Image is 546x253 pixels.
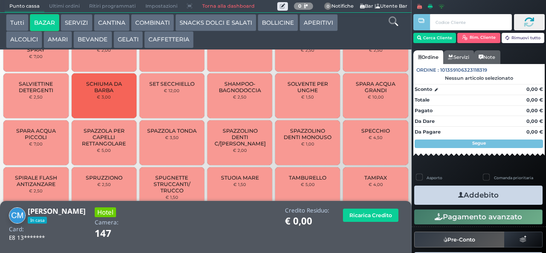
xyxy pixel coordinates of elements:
[368,94,384,99] small: € 10,00
[9,207,26,224] img: CHIARA MIGLIACCIO
[415,129,441,135] strong: Da Pagare
[221,174,259,181] span: STUOIA MARE
[526,129,543,135] strong: 0,00 €
[95,219,119,226] h4: Camera:
[414,232,505,247] button: Pre-Conto
[86,174,122,181] span: SPRUZZIONO
[29,188,43,193] small: € 2,50
[44,0,84,12] span: Ultimi ordini
[11,81,61,93] span: SALVIETTINE DETERGENTI
[369,135,383,140] small: € 4,50
[147,174,197,194] span: SPUGNETTE STRUCCANTI/ TRUCCO
[215,128,266,147] span: SPAZZOLINO DENTI C/[PERSON_NAME]
[233,148,247,153] small: € 2,00
[197,0,259,12] a: Torna alla dashboard
[164,88,180,93] small: € 12,00
[298,3,302,9] b: 0
[94,14,130,31] button: CANTINA
[430,14,511,30] input: Codice Cliente
[144,31,194,48] button: CAFFETTERIA
[413,50,443,64] a: Ordine
[149,81,195,87] span: SET SECCHIELLO
[526,86,543,92] strong: 0,00 €
[440,67,487,74] span: 101359106323118319
[415,97,430,103] strong: Totale
[361,128,390,134] span: SPECCHIO
[11,174,61,187] span: SPIRALE FLASH ANTIZANZARE
[113,31,143,48] button: GELATI
[78,128,129,147] span: SPAZZOLA PER CAPELLI RETTANGOLARE
[369,47,383,52] small: € 2,50
[141,0,182,12] span: Impostazioni
[282,128,333,140] span: SPAZZOLINO DENTI MONOUSO
[9,226,24,233] h4: Card:
[28,217,47,224] span: In casa
[147,128,197,134] span: SPAZZOLA TONDA
[343,209,398,222] button: Ricarica Credito
[166,195,178,200] small: € 1,50
[526,108,543,113] strong: 0,00 €
[301,94,314,99] small: € 1,50
[301,141,314,146] small: € 1,00
[299,14,337,31] button: APERITIVI
[29,54,43,59] small: € 7,00
[215,81,265,93] span: SHAMPOO-BAGNODOCCIA
[324,3,332,10] span: 0
[29,94,43,99] small: € 2,50
[233,182,246,187] small: € 1,50
[350,81,401,93] span: SPARA ACQUA GRANDI
[502,33,545,43] button: Rimuovi tutto
[165,135,179,140] small: € 3,50
[11,128,61,140] span: SPARA ACQUA PICCOLI
[413,75,545,81] div: Nessun articolo selezionato
[95,228,135,239] h1: 147
[285,216,329,227] h1: € 0,00
[97,47,111,52] small: € 2,00
[285,207,329,214] h4: Credito Residuo:
[6,31,42,48] button: ALCOLICI
[78,81,129,93] span: SCHIUMA DA BARBA
[95,207,116,217] h3: Hotel
[415,118,435,124] strong: Da Dare
[44,31,72,48] button: AMARI
[6,14,29,31] button: Tutti
[97,94,111,99] small: € 3,00
[416,67,439,74] span: Ordine :
[494,175,533,180] label: Comanda prioritaria
[415,86,432,93] strong: Sconto
[30,14,59,31] button: BAZAR
[84,0,140,12] span: Ritiri programmati
[97,148,111,153] small: € 5,00
[301,182,315,187] small: € 5,00
[282,81,333,93] span: SOLVENTE PER UNGHE
[413,33,456,43] button: Cerca Cliente
[369,182,383,187] small: € 4,00
[443,50,474,64] a: Servizi
[415,108,433,113] strong: Pagato
[5,0,44,12] span: Punto cassa
[29,141,43,146] small: € 7,00
[526,97,543,103] strong: 0,00 €
[97,182,111,187] small: € 2,50
[258,14,298,31] button: BOLLICINE
[414,186,543,205] button: Addebito
[457,33,500,43] button: Rim. Cliente
[28,206,86,216] b: [PERSON_NAME]
[526,118,543,124] strong: 0,00 €
[61,14,92,31] button: SERVIZI
[131,14,174,31] button: COMBINATI
[301,47,314,52] small: € 2,50
[73,31,112,48] button: BEVANDE
[364,174,387,181] span: TAMPAX
[472,140,486,146] strong: Segue
[233,94,247,99] small: € 2,50
[427,175,442,180] label: Asporto
[289,174,326,181] span: TAMBURELLO
[414,209,543,224] button: Pagamento avanzato
[474,50,500,64] a: Note
[175,14,256,31] button: SNACKS DOLCI E SALATI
